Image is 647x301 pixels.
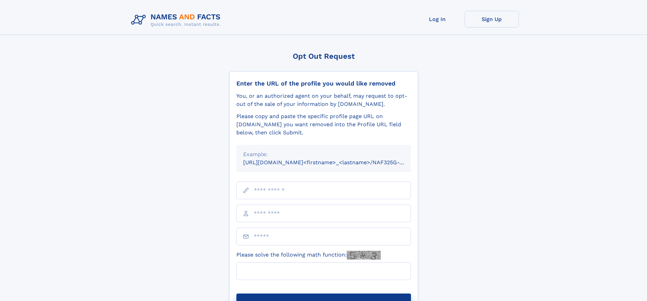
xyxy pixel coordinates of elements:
[236,112,411,137] div: Please copy and paste the specific profile page URL on [DOMAIN_NAME] you want removed into the Pr...
[229,52,418,60] div: Opt Out Request
[236,251,381,260] label: Please solve the following math function:
[236,80,411,87] div: Enter the URL of the profile you would like removed
[128,11,226,29] img: Logo Names and Facts
[465,11,519,27] a: Sign Up
[236,92,411,108] div: You, or an authorized agent on your behalf, may request to opt-out of the sale of your informatio...
[243,159,424,166] small: [URL][DOMAIN_NAME]<firstname>_<lastname>/NAF325G-xxxxxxxx
[410,11,465,27] a: Log In
[243,150,404,158] div: Example:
